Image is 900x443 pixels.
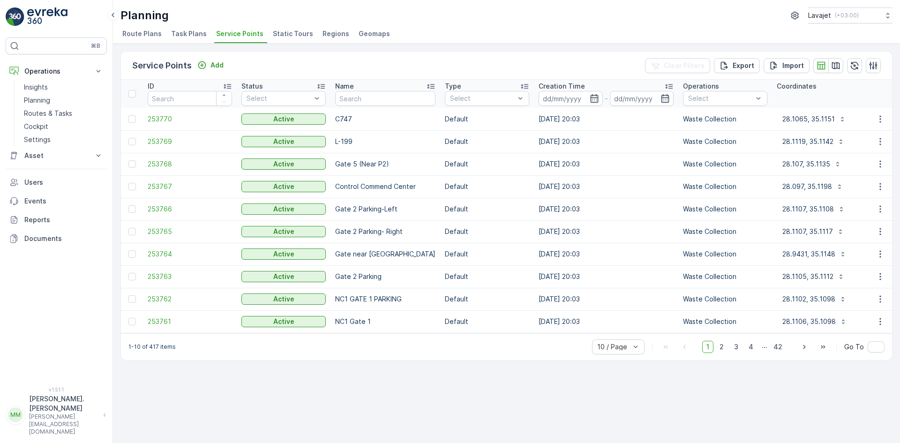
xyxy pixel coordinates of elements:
p: Active [273,294,294,304]
a: Users [6,173,107,192]
p: Cockpit [24,122,48,131]
span: 253767 [148,182,232,191]
p: Documents [24,234,103,243]
p: Planning [24,96,50,105]
button: 28.107, 35.1135 [777,157,847,172]
span: v 1.51.1 [6,387,107,392]
p: Routes & Tasks [24,109,72,118]
td: [DATE] 20:03 [534,243,678,265]
button: Asset [6,146,107,165]
p: Gate 2 Parking [335,272,435,281]
div: Toggle Row Selected [128,183,136,190]
div: Toggle Row Selected [128,205,136,213]
td: [DATE] 20:03 [534,265,678,288]
button: 28.9431, 35.1148 [777,247,852,262]
div: Toggle Row Selected [128,295,136,303]
p: Default [445,182,529,191]
p: Insights [24,83,48,92]
a: 253761 [148,317,232,326]
p: Waste Collection [683,204,767,214]
p: [PERSON_NAME].[PERSON_NAME] [29,394,98,413]
p: Default [445,227,529,236]
p: ... [762,341,767,353]
p: Lavajet [808,11,831,20]
p: Waste Collection [683,159,767,169]
a: Settings [20,133,107,146]
p: Operations [24,67,88,76]
p: Waste Collection [683,272,767,281]
button: 28.1106, 35.1098 [777,314,853,329]
span: Go To [844,342,864,352]
span: 1 [702,341,713,353]
button: Active [241,271,326,282]
a: Events [6,192,107,210]
span: Task Plans [171,29,207,38]
span: 253762 [148,294,232,304]
button: Active [241,293,326,305]
input: Search [148,91,232,106]
p: 28.9431, 35.1148 [782,249,835,259]
span: 2 [715,341,728,353]
div: Toggle Row Selected [128,250,136,258]
p: Active [273,137,294,146]
p: Waste Collection [683,182,767,191]
span: 42 [769,341,787,353]
a: 253765 [148,227,232,236]
p: C747 [335,114,435,124]
a: Planning [20,94,107,107]
p: Waste Collection [683,137,767,146]
input: Search [335,91,435,106]
button: Active [241,113,326,125]
p: Waste Collection [683,227,767,236]
p: Import [782,61,804,70]
p: [PERSON_NAME][EMAIL_ADDRESS][DOMAIN_NAME] [29,413,98,435]
p: Active [273,182,294,191]
p: Export [733,61,754,70]
a: 253764 [148,249,232,259]
td: [DATE] 20:03 [534,175,678,198]
span: Geomaps [359,29,390,38]
button: Clear Filters [645,58,710,73]
p: Select [450,94,515,103]
button: 28.1107, 35.1117 [777,224,850,239]
p: Users [24,178,103,187]
p: Active [273,272,294,281]
div: Toggle Row Selected [128,138,136,145]
p: - [605,93,608,104]
p: NC1 GATE 1 PARKING [335,294,435,304]
button: Active [241,226,326,237]
span: 4 [744,341,757,353]
p: Waste Collection [683,114,767,124]
input: dd/mm/yyyy [610,91,674,106]
a: Documents [6,229,107,248]
p: Status [241,82,263,91]
div: Toggle Row Selected [128,318,136,325]
p: Active [273,159,294,169]
td: [DATE] 20:03 [534,198,678,220]
p: 28.1105, 35.1112 [782,272,833,281]
span: Static Tours [273,29,313,38]
div: Toggle Row Selected [128,228,136,235]
span: 253770 [148,114,232,124]
p: 28.107, 35.1135 [782,159,830,169]
button: MM[PERSON_NAME].[PERSON_NAME][PERSON_NAME][EMAIL_ADDRESS][DOMAIN_NAME] [6,394,107,435]
button: Active [241,248,326,260]
p: 28.1107, 35.1108 [782,204,834,214]
p: Waste Collection [683,317,767,326]
a: 253763 [148,272,232,281]
input: dd/mm/yyyy [539,91,603,106]
p: Control Commend Center [335,182,435,191]
a: Routes & Tasks [20,107,107,120]
td: [DATE] 20:03 [534,153,678,175]
p: Select [247,94,311,103]
p: Creation Time [539,82,585,91]
button: 28.1119, 35.1142 [777,134,850,149]
p: Gate near [GEOGRAPHIC_DATA] [335,249,435,259]
p: 1-10 of 417 items [128,343,176,351]
p: Default [445,204,529,214]
button: 28.097, 35.1198 [777,179,849,194]
a: 253766 [148,204,232,214]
